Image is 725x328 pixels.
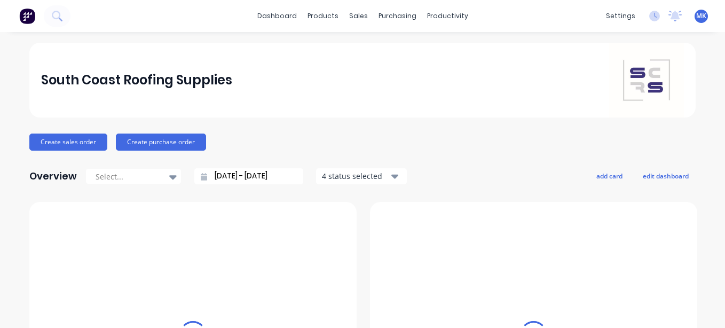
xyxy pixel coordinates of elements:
button: add card [589,169,629,183]
a: dashboard [252,8,302,24]
button: 4 status selected [316,168,407,184]
img: South Coast Roofing Supplies [609,43,684,118]
div: products [302,8,344,24]
div: settings [601,8,641,24]
img: Factory [19,8,35,24]
button: Create sales order [29,134,107,151]
div: sales [344,8,373,24]
div: purchasing [373,8,422,24]
div: 4 status selected [322,170,389,182]
span: MK [696,11,706,21]
button: Create purchase order [116,134,206,151]
div: Overview [29,166,77,187]
div: productivity [422,8,474,24]
button: edit dashboard [636,169,696,183]
div: South Coast Roofing Supplies [41,69,232,91]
